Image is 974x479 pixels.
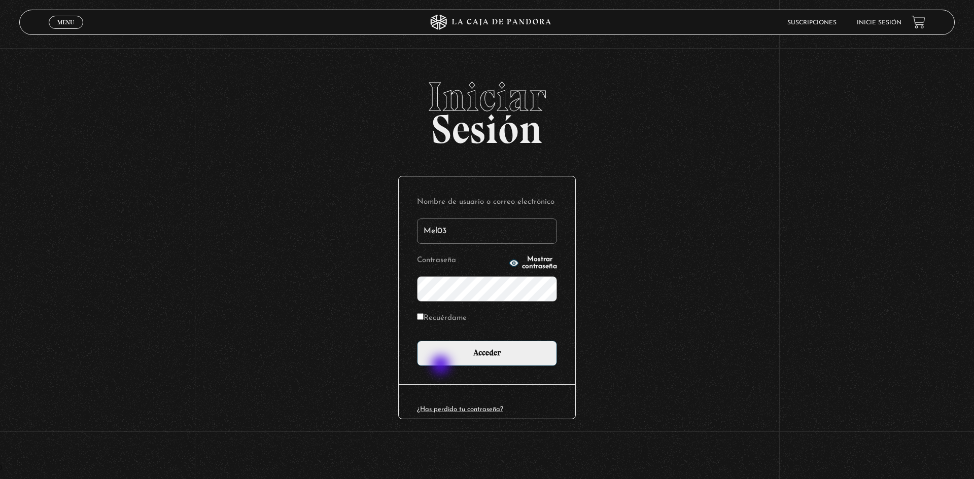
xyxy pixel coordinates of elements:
[417,341,557,366] input: Acceder
[522,256,557,270] span: Mostrar contraseña
[417,313,424,320] input: Recuérdame
[417,253,506,269] label: Contraseña
[54,28,78,35] span: Cerrar
[857,20,901,26] a: Inicie sesión
[912,15,925,29] a: View your shopping cart
[417,311,467,326] label: Recuérdame
[19,77,954,141] h2: Sesión
[417,406,503,413] a: ¿Has perdido tu contraseña?
[509,256,557,270] button: Mostrar contraseña
[417,195,557,210] label: Nombre de usuario o correo electrónico
[57,19,74,25] span: Menu
[19,77,954,117] span: Iniciar
[787,20,837,26] a: Suscripciones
